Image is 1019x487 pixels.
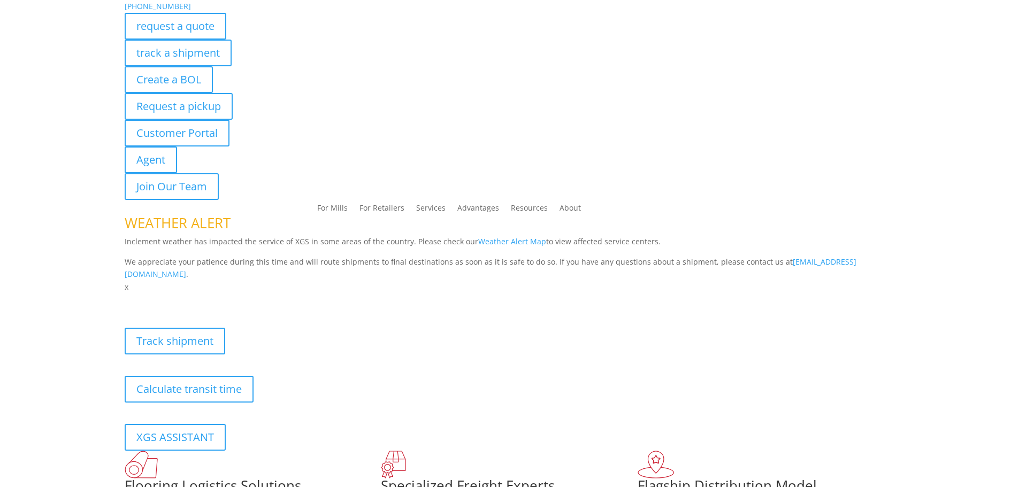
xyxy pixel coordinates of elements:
a: Agent [125,146,177,173]
a: [PHONE_NUMBER] [125,1,191,11]
img: xgs-icon-total-supply-chain-intelligence-red [125,451,158,478]
img: xgs-icon-focused-on-flooring-red [381,451,406,478]
b: Visibility, transparency, and control for your entire supply chain. [125,295,363,305]
a: Weather Alert Map [478,236,546,246]
a: XGS ASSISTANT [125,424,226,451]
a: Services [416,204,446,216]
a: track a shipment [125,40,232,66]
a: Track shipment [125,328,225,354]
a: Advantages [457,204,499,216]
img: xgs-icon-flagship-distribution-model-red [638,451,675,478]
a: Join Our Team [125,173,219,200]
a: Create a BOL [125,66,213,93]
a: Calculate transit time [125,376,254,403]
p: We appreciate your patience during this time and will route shipments to final destinations as so... [125,256,895,281]
a: request a quote [125,13,226,40]
a: Customer Portal [125,120,229,146]
p: x [125,281,895,293]
a: For Mills [317,204,348,216]
span: WEATHER ALERT [125,213,231,233]
a: About [560,204,581,216]
a: For Retailers [359,204,404,216]
a: Request a pickup [125,93,233,120]
a: Resources [511,204,548,216]
p: Inclement weather has impacted the service of XGS in some areas of the country. Please check our ... [125,235,895,256]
